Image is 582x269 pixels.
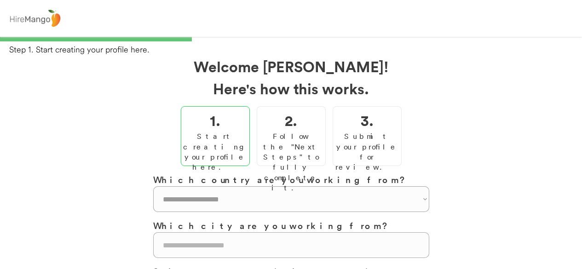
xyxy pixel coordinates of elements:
h2: Welcome [PERSON_NAME]! Here's how this works. [153,55,429,99]
div: Submit your profile for review. [335,131,399,172]
img: logo%20-%20hiremango%20gray.png [7,8,63,29]
h3: Which city are you working from? [153,219,429,232]
h2: 1. [210,109,220,131]
h2: 3. [361,109,374,131]
div: Start creating your profile here. [183,131,248,172]
div: 33% [2,37,580,41]
div: Follow the "Next Steps" to fully complete it. [259,131,323,193]
h2: 2. [285,109,297,131]
h3: Which country are you working from? [153,173,429,186]
div: Step 1. Start creating your profile here. [9,44,582,55]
